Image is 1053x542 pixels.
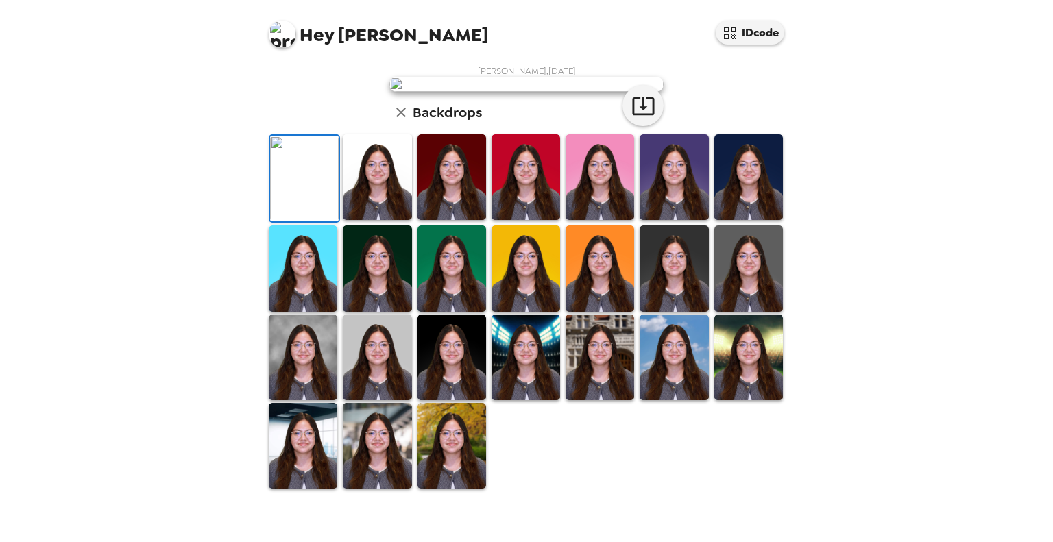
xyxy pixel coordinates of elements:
[478,65,576,77] span: [PERSON_NAME] , [DATE]
[269,21,296,48] img: profile pic
[300,23,334,47] span: Hey
[269,14,488,45] span: [PERSON_NAME]
[270,136,339,221] img: Original
[389,77,664,92] img: user
[716,21,784,45] button: IDcode
[413,101,482,123] h6: Backdrops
